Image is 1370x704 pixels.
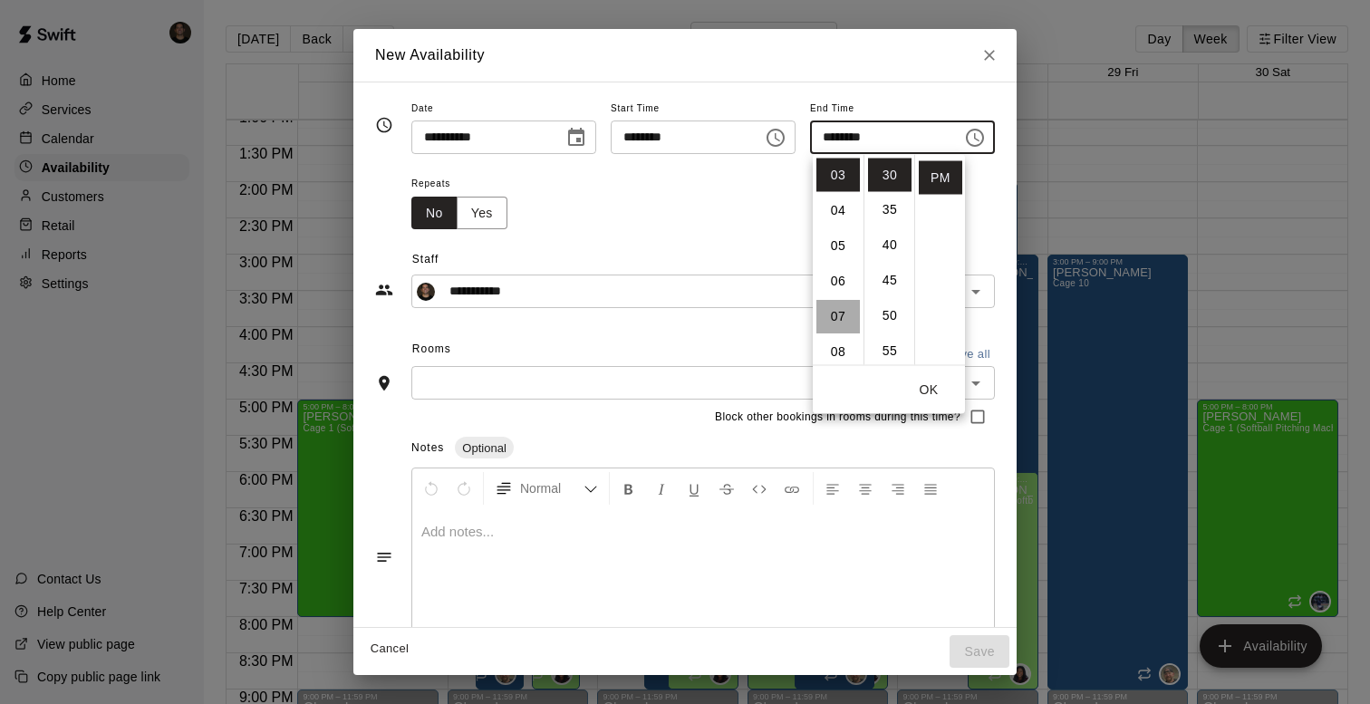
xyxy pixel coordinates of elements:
[816,265,860,298] li: 6 hours
[412,342,451,355] span: Rooms
[715,409,960,427] span: Block other bookings in rooms during this time?
[679,472,709,505] button: Format Underline
[900,373,958,407] button: OK
[449,472,479,505] button: Redo
[868,335,912,369] li: 55 minutes
[611,97,796,121] span: Start Time
[868,159,912,192] li: 30 minutes
[411,197,458,230] button: No
[411,172,522,197] span: Repeats
[816,229,860,263] li: 5 hours
[613,472,644,505] button: Format Bold
[416,472,447,505] button: Undo
[868,229,912,263] li: 40 minutes
[417,283,435,301] img: Kyle Harris
[963,279,989,304] button: Open
[375,281,393,299] svg: Staff
[810,97,995,121] span: End Time
[816,335,860,369] li: 8 hours
[455,441,513,455] span: Optional
[868,194,912,227] li: 35 minutes
[777,472,807,505] button: Insert Link
[487,472,605,505] button: Formatting Options
[813,155,863,365] ul: Select hours
[816,194,860,227] li: 4 hours
[558,120,594,156] button: Choose date, selected date is Aug 28, 2025
[868,265,912,298] li: 45 minutes
[375,374,393,392] svg: Rooms
[963,371,989,396] button: Open
[957,120,993,156] button: Choose time, selected time is 3:30 PM
[411,197,507,230] div: outlined button group
[914,155,965,365] ul: Select meridiem
[816,300,860,333] li: 7 hours
[863,155,914,365] ul: Select minutes
[816,159,860,192] li: 3 hours
[520,479,584,497] span: Normal
[973,39,1006,72] button: Close
[412,246,995,275] span: Staff
[817,472,848,505] button: Left Align
[646,472,677,505] button: Format Italics
[711,472,742,505] button: Format Strikethrough
[375,548,393,566] svg: Notes
[457,197,507,230] button: Yes
[411,441,444,454] span: Notes
[868,300,912,333] li: 50 minutes
[915,472,946,505] button: Justify Align
[375,116,393,134] svg: Timing
[757,120,794,156] button: Choose time, selected time is 3:00 PM
[375,43,485,67] h6: New Availability
[744,472,775,505] button: Insert Code
[919,161,962,195] li: PM
[411,97,596,121] span: Date
[883,472,913,505] button: Right Align
[361,635,419,663] button: Cancel
[850,472,881,505] button: Center Align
